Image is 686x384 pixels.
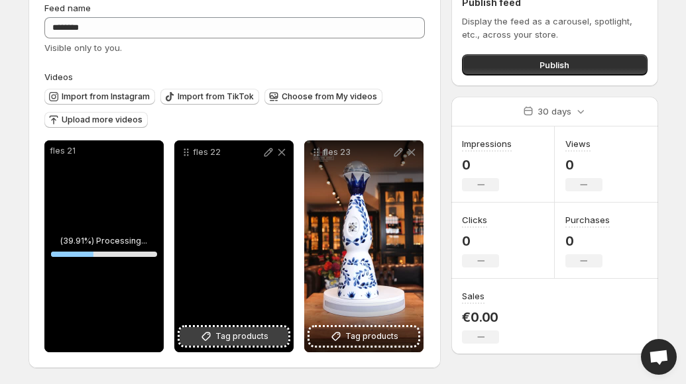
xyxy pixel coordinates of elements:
[178,91,254,102] span: Import from TikTok
[462,137,512,150] h3: Impressions
[304,140,424,352] div: fles 23Tag products
[565,157,602,173] p: 0
[180,327,288,346] button: Tag products
[540,58,569,72] span: Publish
[462,15,647,41] p: Display the feed as a carousel, spotlight, etc., across your store.
[565,213,610,226] h3: Purchases
[44,3,91,13] span: Feed name
[44,42,122,53] span: Visible only to you.
[282,91,377,102] span: Choose from My videos
[62,115,143,125] span: Upload more videos
[538,105,571,118] p: 30 days
[462,309,499,325] p: €0.00
[264,89,382,105] button: Choose from My videos
[462,213,487,226] h3: Clicks
[310,327,418,346] button: Tag products
[323,147,392,158] p: fles 23
[345,330,398,343] span: Tag products
[50,146,158,156] p: fles 21
[193,147,262,158] p: fles 22
[44,89,155,105] button: Import from Instagram
[641,339,677,375] div: Open chat
[462,289,485,303] h3: Sales
[44,140,164,352] div: fles 21(39.91%) Processing...39.91363534713445%
[44,112,148,128] button: Upload more videos
[174,140,294,352] div: fles 22Tag products
[62,91,150,102] span: Import from Instagram
[565,137,591,150] h3: Views
[462,233,499,249] p: 0
[215,330,268,343] span: Tag products
[462,54,647,75] button: Publish
[565,233,610,249] p: 0
[462,157,512,173] p: 0
[44,72,73,82] span: Videos
[160,89,259,105] button: Import from TikTok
